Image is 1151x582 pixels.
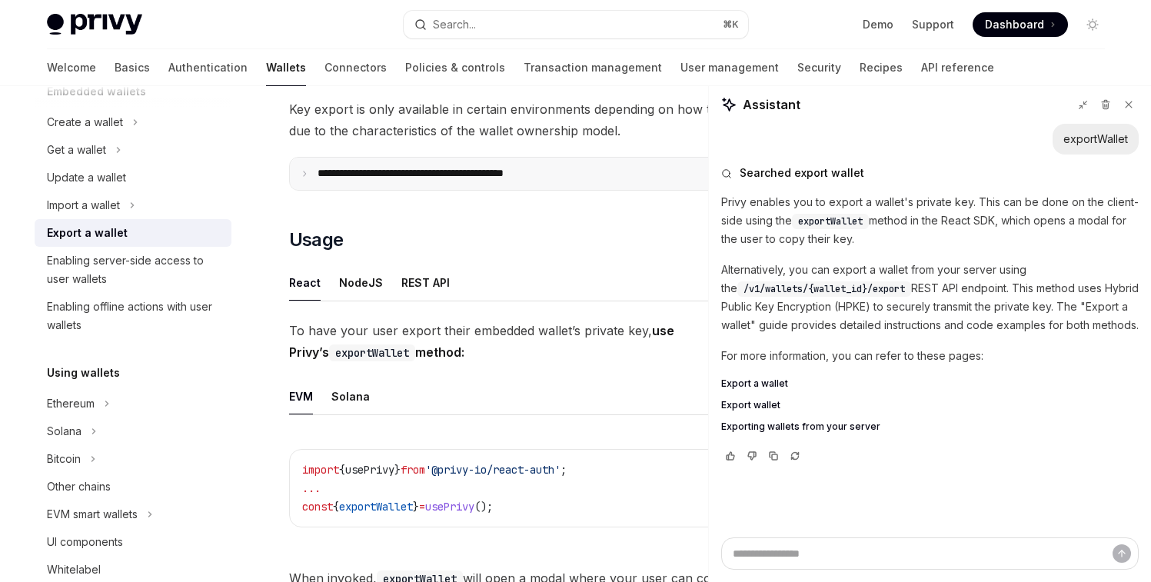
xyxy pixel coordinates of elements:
[168,49,248,86] a: Authentication
[35,191,143,219] button: Import a wallet
[47,14,142,35] img: light logo
[289,320,843,363] span: To have your user export their embedded wallet’s private key,
[289,378,313,414] button: EVM
[35,247,231,293] a: Enabling server-side access to user wallets
[723,18,739,31] span: ⌘ K
[425,463,561,477] span: '@privy-io/react-auth'
[302,463,339,477] span: import
[329,344,415,361] code: exportWallet
[339,463,345,477] span: {
[405,49,505,86] a: Policies & controls
[1113,544,1131,563] button: Send message
[743,448,761,464] button: Vote that response was not good
[721,399,1139,411] a: Export wallet
[786,448,804,464] button: Reload last chat
[721,165,1139,181] button: Searched export wallet
[721,377,1139,390] a: Export a wallet
[35,528,231,556] a: UI components
[47,49,96,86] a: Welcome
[47,196,120,215] div: Import a wallet
[35,473,231,501] a: Other chains
[743,95,800,114] span: Assistant
[524,49,662,86] a: Transaction management
[985,17,1044,32] span: Dashboard
[35,501,161,528] button: EVM smart wallets
[47,168,126,187] div: Update a wallet
[302,500,333,514] span: const
[345,463,394,477] span: usePrivy
[47,113,123,131] div: Create a wallet
[743,283,905,295] span: /v1/wallets/{wallet_id}/export
[47,251,222,288] div: Enabling server-side access to user wallets
[764,448,783,464] button: Copy chat response
[35,293,231,339] a: Enabling offline actions with user wallets
[47,560,101,579] div: Whitelabel
[401,264,450,301] button: REST API
[721,537,1139,570] textarea: Ask a question...
[47,450,81,468] div: Bitcoin
[401,463,425,477] span: from
[721,421,880,433] span: Exporting wallets from your server
[425,500,474,514] span: usePrivy
[35,390,118,417] button: Ethereum
[47,422,82,441] div: Solana
[47,477,111,496] div: Other chains
[47,533,123,551] div: UI components
[47,364,120,382] h5: Using wallets
[35,445,104,473] button: Bitcoin
[339,264,383,301] button: NodeJS
[433,15,476,34] div: Search...
[35,417,105,445] button: Solana
[339,500,413,514] span: exportWallet
[115,49,150,86] a: Basics
[863,17,893,32] a: Demo
[921,49,994,86] a: API reference
[35,219,231,247] a: Export a wallet
[721,448,740,464] button: Vote that response was good
[35,136,129,164] button: Get a wallet
[474,500,493,514] span: ();
[394,463,401,477] span: }
[289,98,843,141] span: Key export is only available in certain environments depending on how the wallet was created, due...
[798,215,863,228] span: exportWallet
[419,500,425,514] span: =
[561,463,567,477] span: ;
[47,505,138,524] div: EVM smart wallets
[47,141,106,159] div: Get a wallet
[1080,12,1105,37] button: Toggle dark mode
[302,481,321,495] span: ...
[1063,131,1128,147] div: exportWallet
[721,261,1139,334] p: Alternatively, you can export a wallet from your server using the REST API endpoint. This method ...
[721,399,780,411] span: Export wallet
[331,378,370,414] button: Solana
[47,394,95,413] div: Ethereum
[413,500,419,514] span: }
[912,17,954,32] a: Support
[740,165,864,181] span: Searched export wallet
[721,377,788,390] span: Export a wallet
[404,11,748,38] button: Search...⌘K
[289,264,321,301] button: React
[324,49,387,86] a: Connectors
[47,298,222,334] div: Enabling offline actions with user wallets
[289,323,674,360] strong: use Privy’s method:
[721,347,1139,365] p: For more information, you can refer to these pages:
[333,500,339,514] span: {
[35,164,231,191] a: Update a wallet
[973,12,1068,37] a: Dashboard
[289,228,344,252] span: Usage
[266,49,306,86] a: Wallets
[860,49,903,86] a: Recipes
[47,224,128,242] div: Export a wallet
[721,193,1139,248] p: Privy enables you to export a wallet's private key. This can be done on the client-side using the...
[721,421,1139,433] a: Exporting wallets from your server
[35,108,146,136] button: Create a wallet
[797,49,841,86] a: Security
[680,49,779,86] a: User management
